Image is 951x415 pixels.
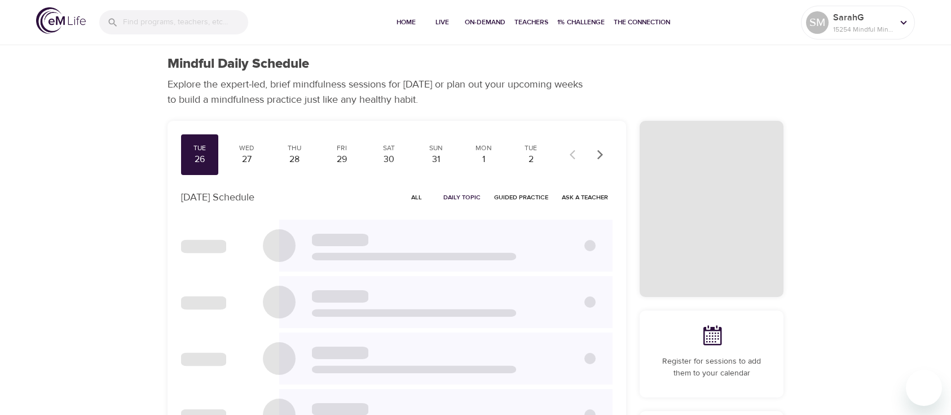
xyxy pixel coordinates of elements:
[465,16,505,28] span: On-Demand
[906,370,942,406] iframe: Button to launch messaging window
[375,153,403,166] div: 30
[469,143,497,153] div: Mon
[186,143,214,153] div: Tue
[429,16,456,28] span: Live
[328,153,356,166] div: 29
[403,192,430,203] span: All
[833,11,893,24] p: SarahG
[653,356,770,379] p: Register for sessions to add them to your calendar
[36,7,86,34] img: logo
[393,16,420,28] span: Home
[233,153,261,166] div: 27
[614,16,670,28] span: The Connection
[517,143,545,153] div: Tue
[562,192,608,203] span: Ask a Teacher
[280,143,309,153] div: Thu
[494,192,548,203] span: Guided Practice
[517,153,545,166] div: 2
[398,189,434,206] button: All
[328,143,356,153] div: Fri
[375,143,403,153] div: Sat
[181,190,254,205] p: [DATE] Schedule
[422,153,450,166] div: 31
[439,189,485,206] button: Daily Topic
[233,143,261,153] div: Wed
[422,143,450,153] div: Sun
[280,153,309,166] div: 28
[514,16,548,28] span: Teachers
[469,153,497,166] div: 1
[123,10,248,34] input: Find programs, teachers, etc...
[557,16,605,28] span: 1% Challenge
[443,192,481,203] span: Daily Topic
[557,189,613,206] button: Ask a Teacher
[806,11,829,34] div: SM
[168,56,309,72] h1: Mindful Daily Schedule
[833,24,893,34] p: 15254 Mindful Minutes
[168,77,591,107] p: Explore the expert-led, brief mindfulness sessions for [DATE] or plan out your upcoming weeks to ...
[490,189,553,206] button: Guided Practice
[186,153,214,166] div: 26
